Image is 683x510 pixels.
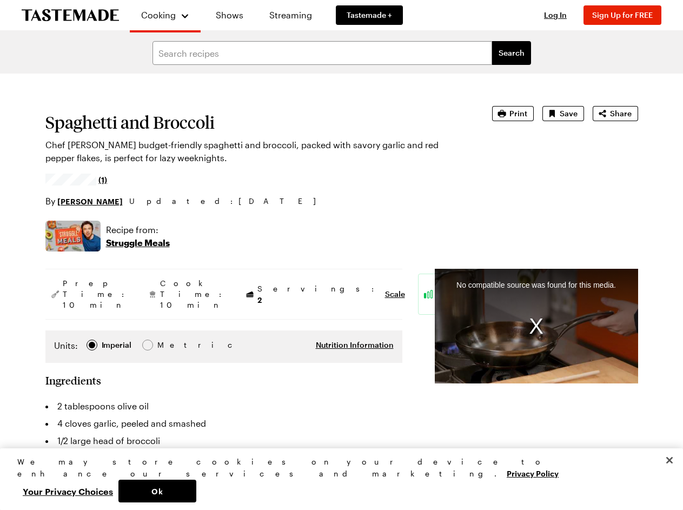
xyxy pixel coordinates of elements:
[658,448,681,472] button: Close
[544,10,567,19] span: Log In
[592,10,653,19] span: Sign Up for FREE
[45,175,108,184] a: 3/5 stars from 1 reviews
[435,269,638,383] video-js: Video Player
[385,289,405,300] button: Scale
[435,269,638,383] div: Modal Window
[17,456,657,480] div: We may store cookies on your device to enhance our services and marketing.
[102,339,132,351] span: Imperial
[542,106,584,121] button: Save recipe
[157,339,180,351] div: Metric
[316,340,394,350] button: Nutrition Information
[499,48,525,58] span: Search
[22,9,119,22] a: To Tastemade Home Page
[141,10,176,20] span: Cooking
[129,195,327,207] span: Updated : [DATE]
[45,112,462,132] h1: Spaghetti and Broccoli
[509,108,527,119] span: Print
[17,456,657,502] div: Privacy
[106,223,170,249] a: Recipe from:Struggle Meals
[347,10,392,21] span: Tastemade +
[106,236,170,249] p: Struggle Meals
[45,138,462,164] p: Chef [PERSON_NAME] budget-friendly spaghetti and broccoli, packed with savory garlic and red pepp...
[45,221,101,251] img: Show where recipe is used
[102,339,131,351] div: Imperial
[157,339,181,351] span: Metric
[257,294,262,304] span: 2
[54,339,78,352] label: Units:
[160,278,227,310] span: Cook Time: 10 min
[492,106,534,121] button: Print
[152,41,492,65] input: Search recipes
[17,480,118,502] button: Your Privacy Choices
[336,5,403,25] a: Tastemade +
[54,339,180,354] div: Imperial Metric
[560,108,578,119] span: Save
[534,10,577,21] button: Log In
[45,432,402,449] li: 1/2 large head of broccoli
[583,5,661,25] button: Sign Up for FREE
[435,269,638,383] div: No compatible source was found for this media.
[507,468,559,478] a: More information about your privacy, opens in a new tab
[98,174,107,185] span: (1)
[45,398,402,415] li: 2 tablespoons olive oil
[492,41,531,65] button: filters
[63,278,130,310] span: Prep Time: 10 min
[45,415,402,432] li: 4 cloves garlic, peeled and smashed
[45,195,123,208] p: By
[118,480,196,502] button: Ok
[141,4,190,26] button: Cooking
[45,374,101,387] h2: Ingredients
[57,195,123,207] a: [PERSON_NAME]
[257,283,380,306] span: Servings:
[593,106,638,121] button: Share
[610,108,632,119] span: Share
[106,223,170,236] p: Recipe from:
